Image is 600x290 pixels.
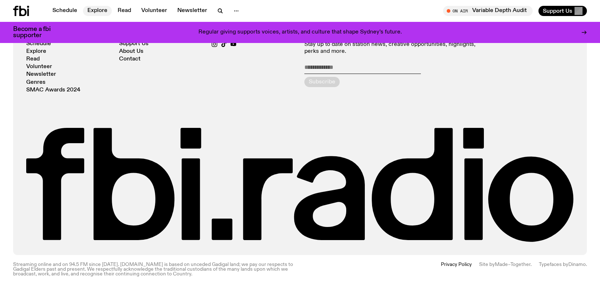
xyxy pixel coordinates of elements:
[13,262,296,277] p: Streaming online and on 94.5 FM since [DATE]. [DOMAIN_NAME] is based on unceded Gadigal land; we ...
[83,6,112,16] a: Explore
[586,262,587,267] span: .
[568,262,586,267] a: Dinamo
[13,26,60,39] h3: Become a fbi supporter
[495,262,530,267] a: Made–Together
[479,262,495,267] span: Site by
[48,6,82,16] a: Schedule
[26,72,56,77] a: Newsletter
[113,6,135,16] a: Read
[26,56,40,62] a: Read
[26,41,51,47] a: Schedule
[119,56,141,62] a: Contact
[119,41,149,47] a: Support Us
[530,262,532,267] span: .
[137,6,171,16] a: Volunteer
[441,262,472,277] a: Privacy Policy
[539,262,568,267] span: Typefaces by
[538,6,587,16] button: Support Us
[304,77,340,87] button: Subscribe
[26,87,80,93] a: SMAC Awards 2024
[443,6,533,16] button: On AirVariable Depth Audit
[26,80,46,85] a: Genres
[173,6,212,16] a: Newsletter
[26,64,52,70] a: Volunteer
[543,8,572,14] span: Support Us
[119,49,143,54] a: About Us
[26,49,46,54] a: Explore
[198,29,402,36] p: Regular giving supports voices, artists, and culture that shape Sydney’s future.
[304,41,481,55] p: Stay up to date on station news, creative opportunities, highlights, perks and more.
